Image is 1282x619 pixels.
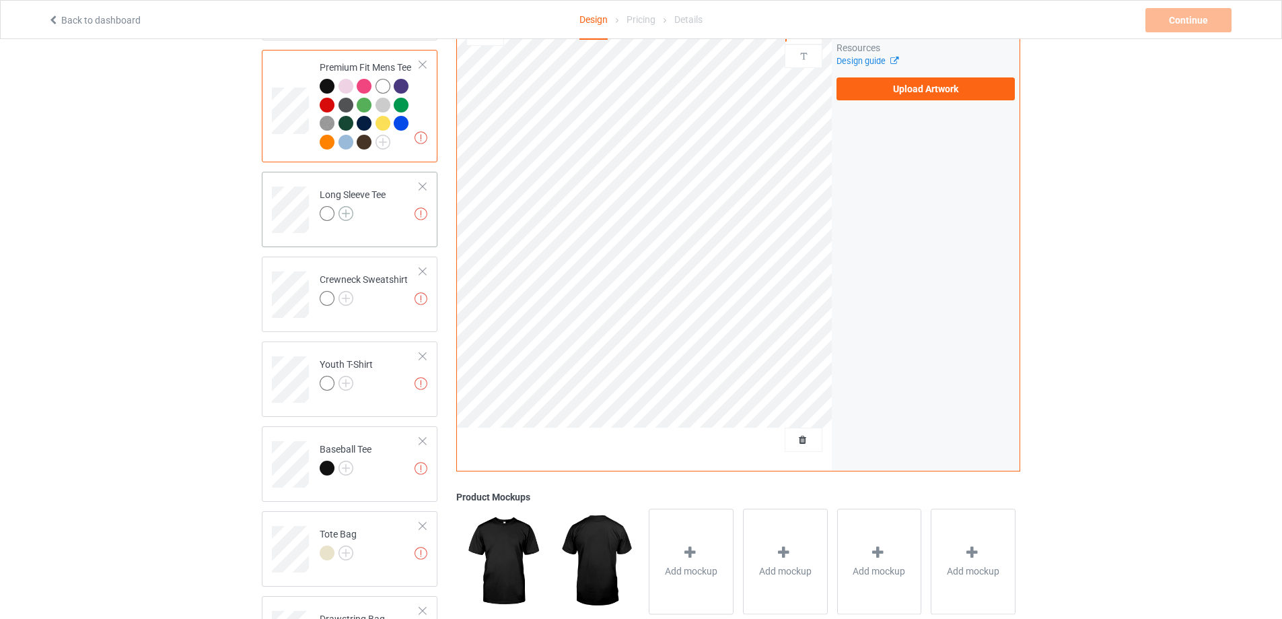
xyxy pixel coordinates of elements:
[415,377,427,390] img: exclamation icon
[415,547,427,560] img: exclamation icon
[947,564,999,578] span: Add mockup
[262,426,437,502] div: Baseball Tee
[931,509,1016,614] div: Add mockup
[415,462,427,475] img: exclamation icon
[853,564,905,578] span: Add mockup
[262,511,437,587] div: Tote Bag
[674,1,703,38] div: Details
[836,41,1015,55] div: Resources
[836,56,898,66] a: Design guide
[48,15,141,26] a: Back to dashboard
[262,50,437,162] div: Premium Fit Mens Tee
[759,564,812,578] span: Add mockup
[339,461,353,476] img: svg+xml;base64,PD94bWwgdmVyc2lvbj0iMS4wIiBlbmNvZGluZz0iVVRGLTgiPz4KPHN2ZyB3aWR0aD0iMjJweCIgaGVpZ2...
[415,131,427,144] img: exclamation icon
[339,291,353,306] img: svg+xml;base64,PD94bWwgdmVyc2lvbj0iMS4wIiBlbmNvZGluZz0iVVRGLTgiPz4KPHN2ZyB3aWR0aD0iMjJweCIgaGVpZ2...
[320,443,371,475] div: Baseball Tee
[262,172,437,247] div: Long Sleeve Tee
[320,273,408,305] div: Crewneck Sweatshirt
[579,1,608,40] div: Design
[339,376,353,391] img: svg+xml;base64,PD94bWwgdmVyc2lvbj0iMS4wIiBlbmNvZGluZz0iVVRGLTgiPz4KPHN2ZyB3aWR0aD0iMjJweCIgaGVpZ2...
[320,116,334,131] img: heather_texture.png
[555,509,639,614] img: regular.jpg
[797,50,810,63] img: svg%3E%0A
[339,206,353,221] img: svg+xml;base64,PD94bWwgdmVyc2lvbj0iMS4wIiBlbmNvZGluZz0iVVRGLTgiPz4KPHN2ZyB3aWR0aD0iMjJweCIgaGVpZ2...
[320,61,420,148] div: Premium Fit Mens Tee
[836,77,1015,100] label: Upload Artwork
[320,188,386,220] div: Long Sleeve Tee
[649,509,734,614] div: Add mockup
[320,527,357,560] div: Tote Bag
[339,546,353,560] img: svg+xml;base64,PD94bWwgdmVyc2lvbj0iMS4wIiBlbmNvZGluZz0iVVRGLTgiPz4KPHN2ZyB3aWR0aD0iMjJweCIgaGVpZ2...
[743,509,828,614] div: Add mockup
[456,490,1020,504] div: Product Mockups
[837,509,922,614] div: Add mockup
[415,207,427,220] img: exclamation icon
[665,564,717,578] span: Add mockup
[320,358,373,390] div: Youth T-Shirt
[262,257,437,332] div: Crewneck Sweatshirt
[415,292,427,305] img: exclamation icon
[262,341,437,417] div: Youth T-Shirt
[376,135,390,150] img: svg+xml;base64,PD94bWwgdmVyc2lvbj0iMS4wIiBlbmNvZGluZz0iVVRGLTgiPz4KPHN2ZyB3aWR0aD0iMjJweCIgaGVpZ2...
[627,1,655,38] div: Pricing
[461,509,545,614] img: regular.jpg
